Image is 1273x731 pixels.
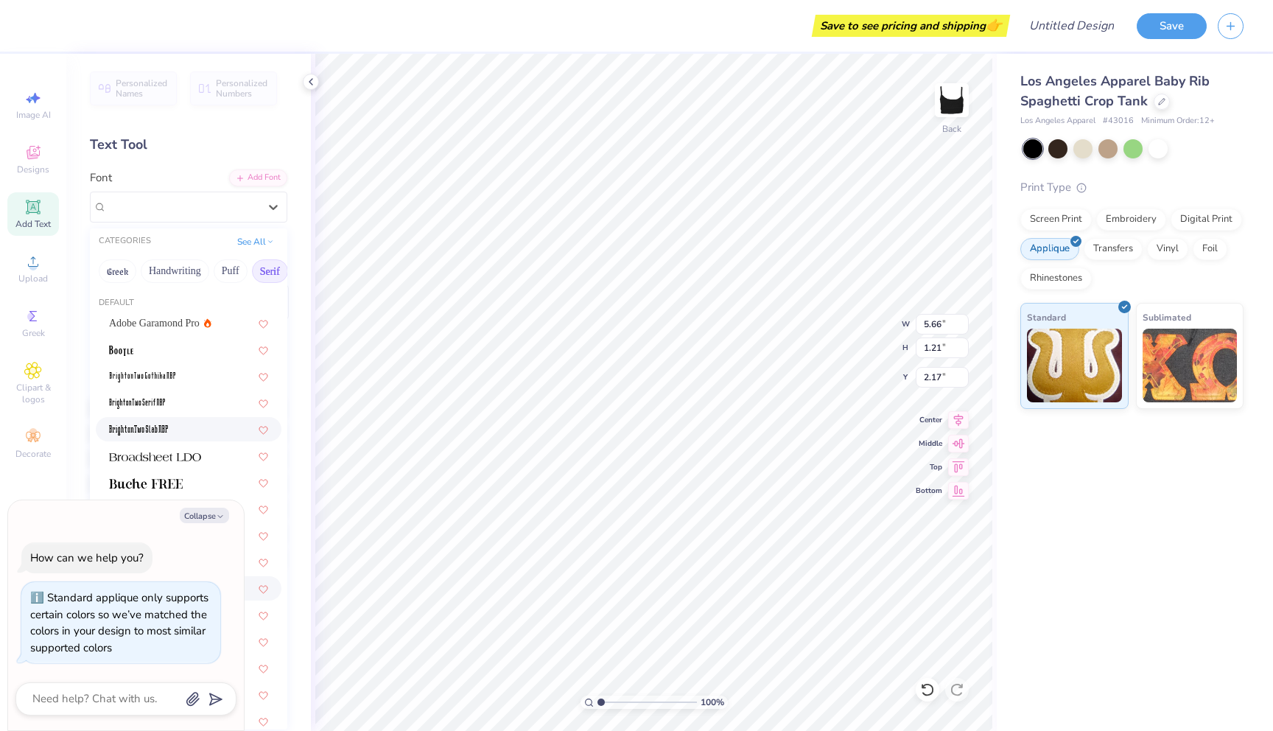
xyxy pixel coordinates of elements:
[1143,329,1238,402] img: Sublimated
[7,382,59,405] span: Clipart & logos
[229,169,287,186] div: Add Font
[1193,238,1227,260] div: Foil
[916,415,942,425] span: Center
[916,438,942,449] span: Middle
[1143,309,1191,325] span: Sublimated
[18,273,48,284] span: Upload
[937,85,967,115] img: Back
[90,135,287,155] div: Text Tool
[99,235,151,248] div: CATEGORIES
[1027,329,1122,402] img: Standard
[216,78,268,99] span: Personalized Numbers
[986,16,1002,34] span: 👉
[916,462,942,472] span: Top
[816,15,1006,37] div: Save to see pricing and shipping
[16,109,51,121] span: Image AI
[30,590,208,655] div: Standard applique only supports certain colors so we’ve matched the colors in your design to most...
[109,478,183,489] img: Buche FREE
[22,327,45,339] span: Greek
[214,259,248,283] button: Puff
[180,508,229,523] button: Collapse
[1141,115,1215,127] span: Minimum Order: 12 +
[109,425,168,436] img: BrightonTwo Slab NBP
[1020,267,1092,290] div: Rhinestones
[701,696,724,709] span: 100 %
[233,234,278,249] button: See All
[916,486,942,496] span: Bottom
[109,346,133,356] img: BOOTLE
[141,259,209,283] button: Handwriting
[30,550,144,565] div: How can we help you?
[1020,238,1079,260] div: Applique
[1147,238,1188,260] div: Vinyl
[1137,13,1207,39] button: Save
[109,315,200,331] span: Adobe Garamond Pro
[1027,309,1066,325] span: Standard
[90,169,112,186] label: Font
[252,259,288,283] button: Serif
[1020,179,1244,196] div: Print Type
[15,218,51,230] span: Add Text
[1020,72,1210,110] span: Los Angeles Apparel Baby Rib Spaghetti Crop Tank
[90,297,287,309] div: Default
[1103,115,1134,127] span: # 43016
[116,78,168,99] span: Personalized Names
[109,399,165,409] img: BrightonTwo Serif NBP
[99,259,136,283] button: Greek
[15,448,51,460] span: Decorate
[1020,209,1092,231] div: Screen Print
[109,452,201,462] img: Broadsheet LDO
[17,164,49,175] span: Designs
[1096,209,1166,231] div: Embroidery
[1020,115,1095,127] span: Los Angeles Apparel
[942,122,961,136] div: Back
[109,372,175,382] img: BrightonTwo Gothika NBP
[1171,209,1242,231] div: Digital Print
[1017,11,1126,41] input: Untitled Design
[1084,238,1143,260] div: Transfers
